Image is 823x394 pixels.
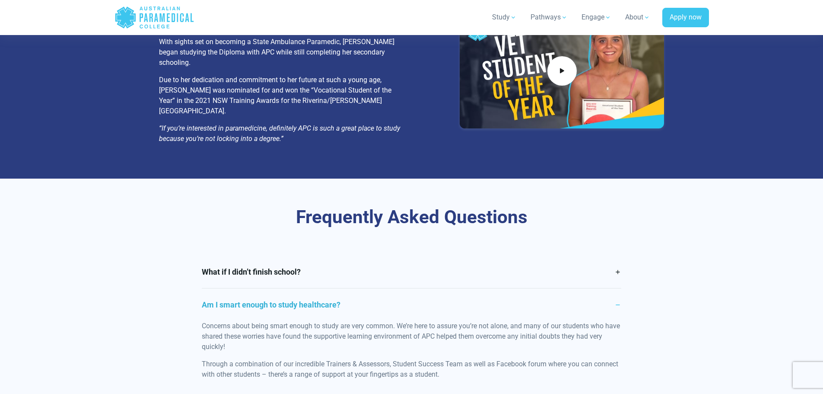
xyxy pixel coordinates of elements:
em: “If you’re interested in paramedicine, definitely APC is such a great place to study because you’... [159,124,400,143]
a: Apply now [662,8,709,28]
a: Pathways [525,5,573,29]
p: With sights set on becoming a State Ambulance Paramedic, [PERSON_NAME] began studying the Diploma... [159,37,407,68]
a: Study [487,5,522,29]
a: Engage [576,5,616,29]
h3: Frequently Asked Questions [159,206,664,228]
a: Australian Paramedical College [114,3,194,32]
a: What if I didn’t finish school? [202,256,621,288]
p: Concerns about being smart enough to study are very common. We’re here to assure you’re not alone... [202,321,621,352]
a: About [620,5,655,29]
p: Through a combination of our incredible Trainers & Assessors, Student Success Team as well as Fac... [202,359,621,380]
a: Am I smart enough to study healthcare? [202,288,621,321]
p: Due to her dedication and commitment to her future at such a young age, [PERSON_NAME] was nominat... [159,75,407,116]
